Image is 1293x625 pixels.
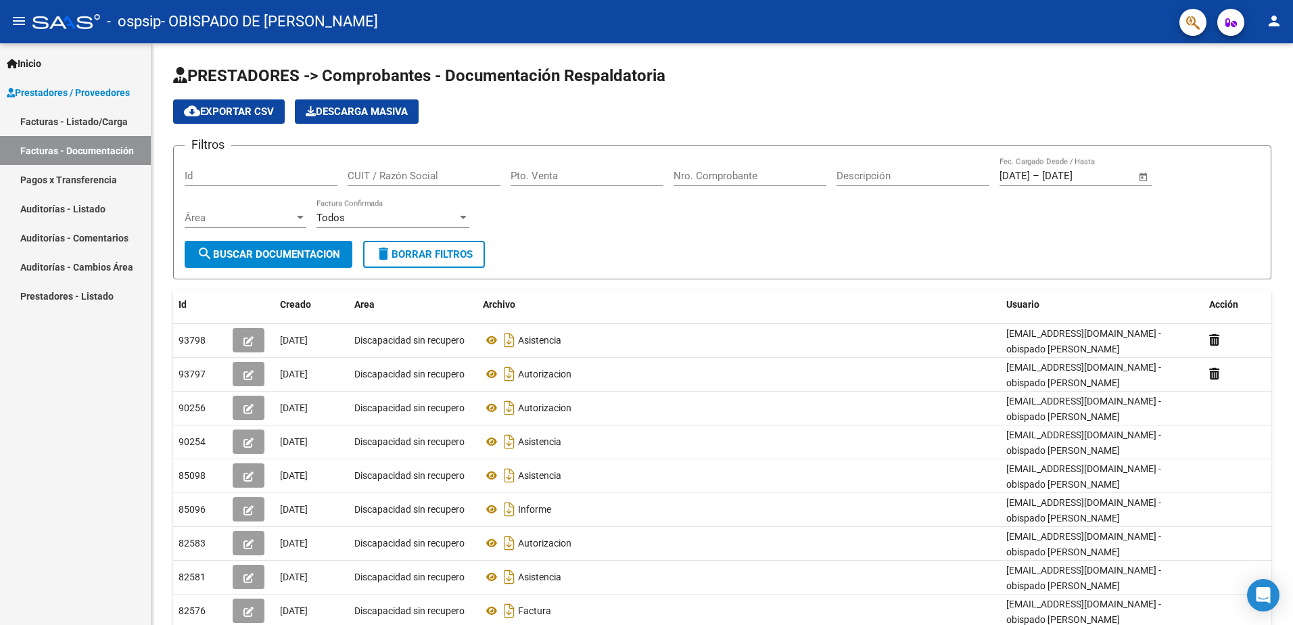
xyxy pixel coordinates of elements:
datatable-header-cell: Archivo [477,290,1001,319]
i: Descargar documento [500,329,518,351]
mat-icon: delete [375,246,392,262]
span: - OBISPADO DE [PERSON_NAME] [161,7,378,37]
span: Inicio [7,56,41,71]
span: Id [179,299,187,310]
span: [EMAIL_ADDRESS][DOMAIN_NAME] - obispado [PERSON_NAME] [GEOGRAPHIC_DATA] CUSTODIOS [1006,362,1161,404]
datatable-header-cell: Area [349,290,477,319]
span: [EMAIL_ADDRESS][DOMAIN_NAME] - obispado [PERSON_NAME] [GEOGRAPHIC_DATA] CUSTODIOS [1006,396,1161,438]
span: [DATE] [280,436,308,447]
span: [DATE] [280,402,308,413]
button: Borrar Filtros [363,241,485,268]
span: [EMAIL_ADDRESS][DOMAIN_NAME] - obispado [PERSON_NAME] [GEOGRAPHIC_DATA] CUSTODIOS [1006,531,1161,573]
i: Descargar documento [500,397,518,419]
span: [EMAIL_ADDRESS][DOMAIN_NAME] - obispado [PERSON_NAME] [GEOGRAPHIC_DATA] CUSTODIOS [1006,463,1161,505]
i: Descargar documento [500,600,518,622]
button: Descarga Masiva [295,99,419,124]
mat-icon: person [1266,13,1282,29]
span: Prestadores / Proveedores [7,85,130,100]
i: Descargar documento [500,532,518,554]
h3: Filtros [185,135,231,154]
i: Descargar documento [500,465,518,486]
input: Fecha inicio [1000,170,1030,182]
span: Discapacidad sin recupero [354,605,465,616]
span: Discapacidad sin recupero [354,470,465,481]
input: Fecha fin [1042,170,1108,182]
div: Open Intercom Messenger [1247,579,1279,611]
button: Open calendar [1136,169,1152,185]
span: Discapacidad sin recupero [354,335,465,346]
span: [EMAIL_ADDRESS][DOMAIN_NAME] - obispado [PERSON_NAME] [GEOGRAPHIC_DATA] CUSTODIOS [1006,497,1161,539]
span: Asistencia [518,572,561,582]
span: [DATE] [280,572,308,582]
span: Asistencia [518,335,561,346]
span: Todos [316,212,345,224]
span: 93797 [179,369,206,379]
datatable-header-cell: Id [173,290,227,319]
span: [DATE] [280,470,308,481]
span: 90254 [179,436,206,447]
mat-icon: cloud_download [184,103,200,119]
i: Descargar documento [500,566,518,588]
span: [EMAIL_ADDRESS][DOMAIN_NAME] - obispado [PERSON_NAME] [GEOGRAPHIC_DATA] CUSTODIOS [1006,328,1161,370]
span: Informe [518,504,551,515]
span: [EMAIL_ADDRESS][DOMAIN_NAME] - obispado [PERSON_NAME] [GEOGRAPHIC_DATA] CUSTODIOS [1006,430,1161,471]
span: Descarga Masiva [306,106,408,118]
datatable-header-cell: Usuario [1001,290,1204,319]
span: Discapacidad sin recupero [354,538,465,549]
span: Factura [518,605,551,616]
span: [DATE] [280,369,308,379]
span: PRESTADORES -> Comprobantes - Documentación Respaldatoria [173,66,665,85]
span: Archivo [483,299,515,310]
i: Descargar documento [500,499,518,520]
span: 85096 [179,504,206,515]
span: 85098 [179,470,206,481]
span: Creado [280,299,311,310]
span: 82583 [179,538,206,549]
span: Asistencia [518,436,561,447]
span: [DATE] [280,605,308,616]
span: 93798 [179,335,206,346]
button: Buscar Documentacion [185,241,352,268]
i: Descargar documento [500,363,518,385]
span: 90256 [179,402,206,413]
span: Discapacidad sin recupero [354,572,465,582]
span: - ospsip [107,7,161,37]
span: Autorizacion [518,369,571,379]
span: [DATE] [280,504,308,515]
span: Buscar Documentacion [197,248,340,260]
mat-icon: menu [11,13,27,29]
datatable-header-cell: Acción [1204,290,1271,319]
span: Acción [1209,299,1238,310]
span: [EMAIL_ADDRESS][DOMAIN_NAME] - obispado [PERSON_NAME] [GEOGRAPHIC_DATA] CUSTODIOS [1006,565,1161,607]
span: 82576 [179,605,206,616]
span: Exportar CSV [184,106,274,118]
span: Asistencia [518,470,561,481]
datatable-header-cell: Creado [275,290,349,319]
span: Usuario [1006,299,1039,310]
span: [DATE] [280,538,308,549]
span: Discapacidad sin recupero [354,369,465,379]
span: – [1033,170,1039,182]
app-download-masive: Descarga masiva de comprobantes (adjuntos) [295,99,419,124]
button: Exportar CSV [173,99,285,124]
mat-icon: search [197,246,213,262]
span: Área [185,212,294,224]
i: Descargar documento [500,431,518,453]
span: 82581 [179,572,206,582]
span: Borrar Filtros [375,248,473,260]
span: Discapacidad sin recupero [354,402,465,413]
span: Discapacidad sin recupero [354,436,465,447]
span: Autorizacion [518,538,571,549]
span: Discapacidad sin recupero [354,504,465,515]
span: [DATE] [280,335,308,346]
span: Autorizacion [518,402,571,413]
span: Area [354,299,375,310]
